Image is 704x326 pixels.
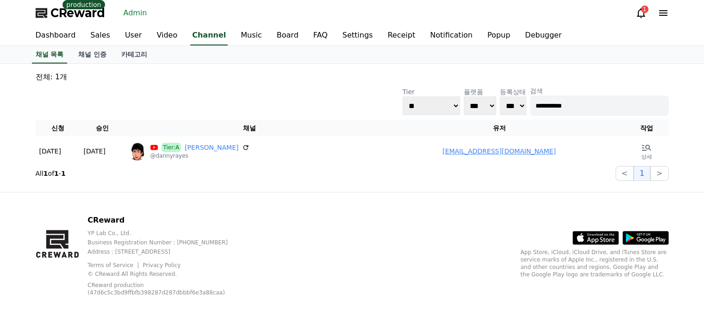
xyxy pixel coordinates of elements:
a: CReward [36,6,105,20]
p: CReward production (47d6c5c3bd9ffbfb398287d287dbbbf6e3a88caa) [87,281,236,296]
strong: 1 [44,170,48,177]
th: 채널 [125,120,374,136]
a: Channel [190,26,228,45]
p: CReward [87,215,250,226]
img: Danny Rayes [128,142,147,160]
a: Sales [83,26,118,45]
a: Receipt [380,26,423,45]
a: Dashboard [28,26,83,45]
p: 전체: 1개 [36,71,669,83]
p: YP Lab Co., Ltd. [87,230,250,237]
button: > [650,166,668,181]
div: 1 [641,6,648,13]
p: All of - [36,169,66,178]
a: [EMAIL_ADDRESS][DOMAIN_NAME] [442,147,556,155]
a: Video [149,26,185,45]
p: Business Registration Number : [PHONE_NUMBER] [87,239,250,246]
a: 상세 [628,140,665,162]
th: 작업 [624,120,669,136]
strong: 1 [61,170,66,177]
th: 승인 [80,120,125,136]
p: 등록상태 [500,87,526,96]
th: 유저 [374,120,624,136]
a: 1 [635,7,647,19]
p: 플랫폼 [464,87,496,96]
a: 채널 인증 [71,46,114,64]
a: Terms of Service [87,262,140,268]
a: Music [233,26,269,45]
a: 채널 목록 [32,46,68,64]
a: Admin [120,6,151,20]
p: 상세 [641,153,652,160]
p: © CReward All Rights Reserved. [87,270,250,278]
a: Settings [335,26,380,45]
a: Debugger [517,26,569,45]
button: 1 [634,166,650,181]
span: Tier:A [162,143,181,152]
th: 신청 [36,120,80,136]
a: [PERSON_NAME] [185,143,238,152]
p: 검색 [530,86,669,96]
a: Notification [423,26,480,45]
p: Address : [STREET_ADDRESS] [87,248,250,256]
p: App Store, iCloud, iCloud Drive, and iTunes Store are service marks of Apple Inc., registered in ... [521,249,669,278]
a: FAQ [306,26,335,45]
span: CReward [50,6,105,20]
p: [DATE] [84,147,106,156]
p: [DATE] [39,147,61,156]
strong: 1 [54,170,59,177]
a: User [118,26,149,45]
p: @dannyrayes [150,152,250,160]
a: Popup [480,26,517,45]
button: < [616,166,634,181]
a: 카테고리 [114,46,155,64]
p: Tier [403,87,460,96]
a: Board [269,26,306,45]
a: Privacy Policy [143,262,181,268]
